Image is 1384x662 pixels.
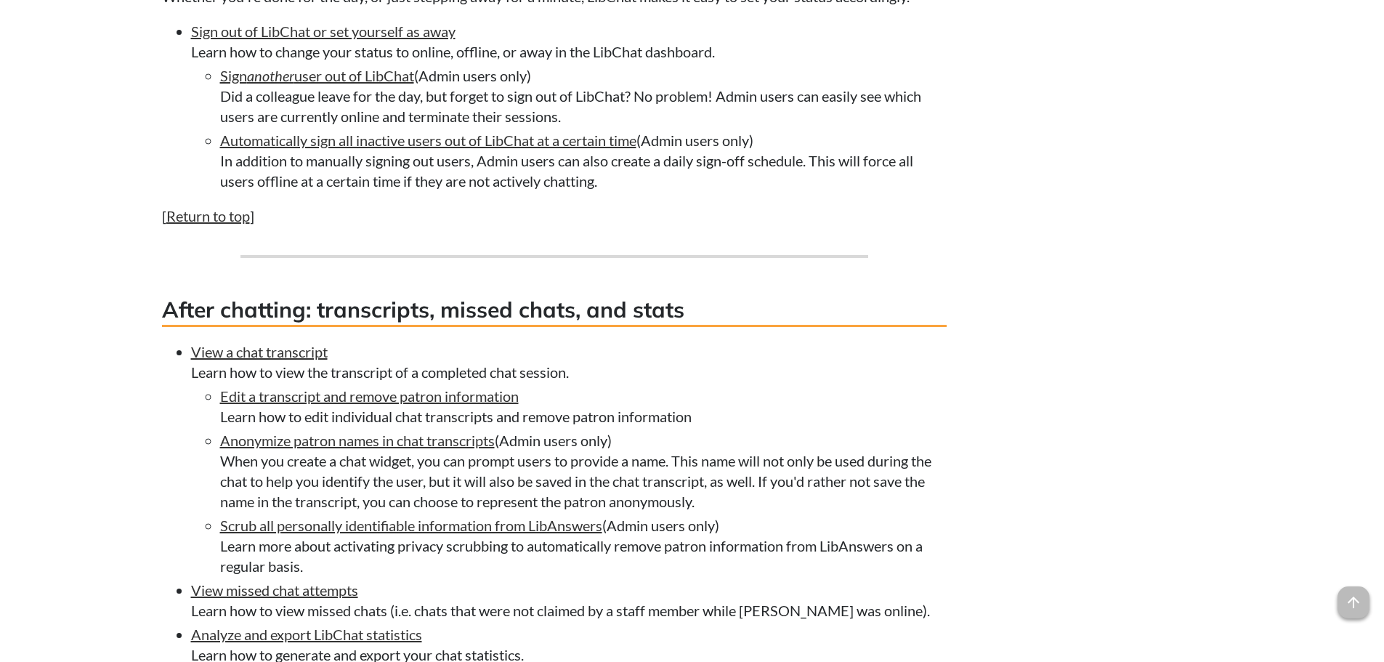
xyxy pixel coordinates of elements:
[220,432,495,449] a: Anonymize patron names in chat transcripts
[220,387,519,405] a: Edit a transcript and remove patron information
[162,294,947,327] h3: After chatting: transcripts, missed chats, and stats
[191,581,358,599] a: View missed chat attempts
[166,207,250,225] a: Return to top
[220,517,602,534] a: Scrub all personally identifiable information from LibAnswers
[220,386,947,427] li: Learn how to edit individual chat transcripts and remove patron information
[220,67,414,84] a: Signanotheruser out of LibChat
[191,23,456,40] a: Sign out of LibChat or set yourself as away
[1338,588,1369,605] a: arrow_upward
[1338,586,1369,618] span: arrow_upward
[220,515,947,576] li: (Admin users only) Learn more about activating privacy scrubbing to automatically remove patron i...
[220,132,636,149] a: Automatically sign all inactive users out of LibChat at a certain time
[220,130,947,191] li: (Admin users only) In addition to manually signing out users, Admin users can also create a daily...
[191,342,947,576] li: Learn how to view the transcript of a completed chat session.
[162,206,947,226] p: [ ]
[247,67,294,84] em: another
[191,626,422,643] a: Analyze and export LibChat statistics
[220,430,947,512] li: (Admin users only) When you create a chat widget, you can prompt users to provide a name. This na...
[220,65,947,126] li: (Admin users only) Did a colleague leave for the day, but forget to sign out of LibChat? No probl...
[191,21,947,191] li: Learn how to change your status to online, offline, or away in the LibChat dashboard.
[191,580,947,621] li: Learn how to view missed chats (i.e. chats that were not claimed by a staff member while [PERSON_...
[191,343,328,360] a: View a chat transcript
